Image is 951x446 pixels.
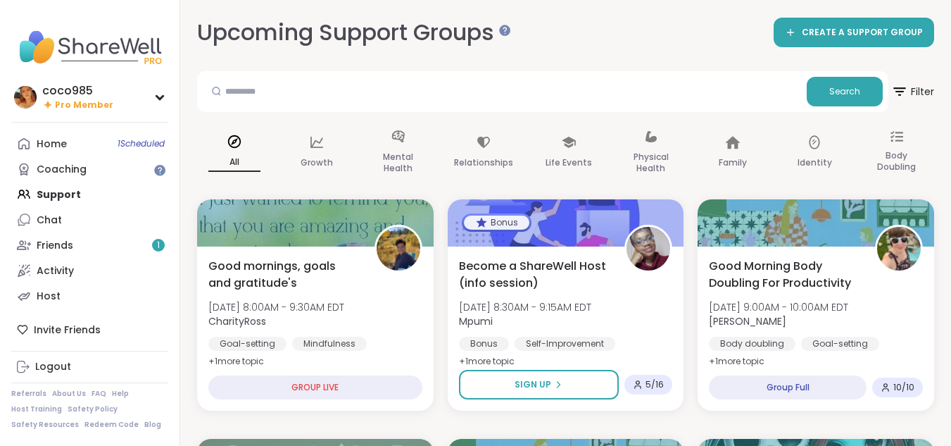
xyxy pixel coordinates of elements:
[37,239,73,253] div: Friends
[709,337,795,351] div: Body doubling
[11,233,168,258] a: Friends1
[197,17,505,49] h2: Upcoming Support Groups
[459,337,509,351] div: Bonus
[292,337,367,351] div: Mindfulness
[464,216,529,230] div: Bonus
[829,85,860,98] span: Search
[11,156,168,182] a: Coaching
[11,420,79,430] a: Safety Resources
[807,77,883,106] button: Search
[801,337,879,351] div: Goal-setting
[546,154,592,171] p: Life Events
[144,420,161,430] a: Blog
[11,23,168,72] img: ShareWell Nav Logo
[208,337,286,351] div: Goal-setting
[645,379,664,390] span: 5 / 16
[301,154,333,171] p: Growth
[118,138,165,149] span: 1 Scheduled
[11,131,168,156] a: Home1Scheduled
[11,258,168,283] a: Activity
[377,227,420,271] img: CharityRoss
[515,378,551,391] span: Sign Up
[37,137,67,151] div: Home
[35,360,71,374] div: Logout
[893,382,914,393] span: 10 / 10
[37,213,62,228] div: Chat
[871,147,923,175] p: Body Doubling
[52,389,86,399] a: About Us
[11,354,168,380] a: Logout
[709,376,867,399] div: Group Full
[112,389,129,399] a: Help
[891,75,934,109] span: Filter
[37,163,87,177] div: Coaching
[55,99,113,111] span: Pro Member
[459,258,610,292] span: Become a ShareWell Host (info session)
[709,314,786,328] b: [PERSON_NAME]
[92,389,106,399] a: FAQ
[877,227,921,271] img: Adrienne_QueenOfTheDawn
[11,283,168,309] a: Host
[11,317,168,342] div: Invite Friends
[208,154,260,172] p: All
[42,83,113,99] div: coco985
[459,370,619,399] button: Sign Up
[208,258,359,292] span: Good mornings, goals and gratitude's
[11,404,62,414] a: Host Training
[515,337,615,351] div: Self-Improvement
[372,149,424,177] p: Mental Health
[459,300,591,314] span: [DATE] 8:30AM - 9:15AM EDT
[802,27,923,39] span: CREATE A SUPPORT GROUP
[208,376,422,399] div: GROUP LIVE
[154,165,165,176] iframe: Spotlight
[157,240,160,252] span: 1
[68,404,118,414] a: Safety Policy
[709,300,848,314] span: [DATE] 9:00AM - 10:00AM EDT
[798,154,832,171] p: Identity
[891,71,934,112] button: Filter
[454,154,513,171] p: Relationships
[11,207,168,233] a: Chat
[37,290,61,304] div: Host
[208,300,344,314] span: [DATE] 8:00AM - 9:30AM EDT
[499,25,510,36] iframe: Spotlight
[719,154,747,171] p: Family
[626,227,670,271] img: Mpumi
[774,18,934,47] a: CREATE A SUPPORT GROUP
[11,389,46,399] a: Referrals
[459,314,493,328] b: Mpumi
[14,86,37,109] img: coco985
[709,258,859,292] span: Good Morning Body Doubling For Productivity
[208,314,266,328] b: CharityRoss
[625,149,677,177] p: Physical Health
[37,264,74,278] div: Activity
[84,420,139,430] a: Redeem Code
